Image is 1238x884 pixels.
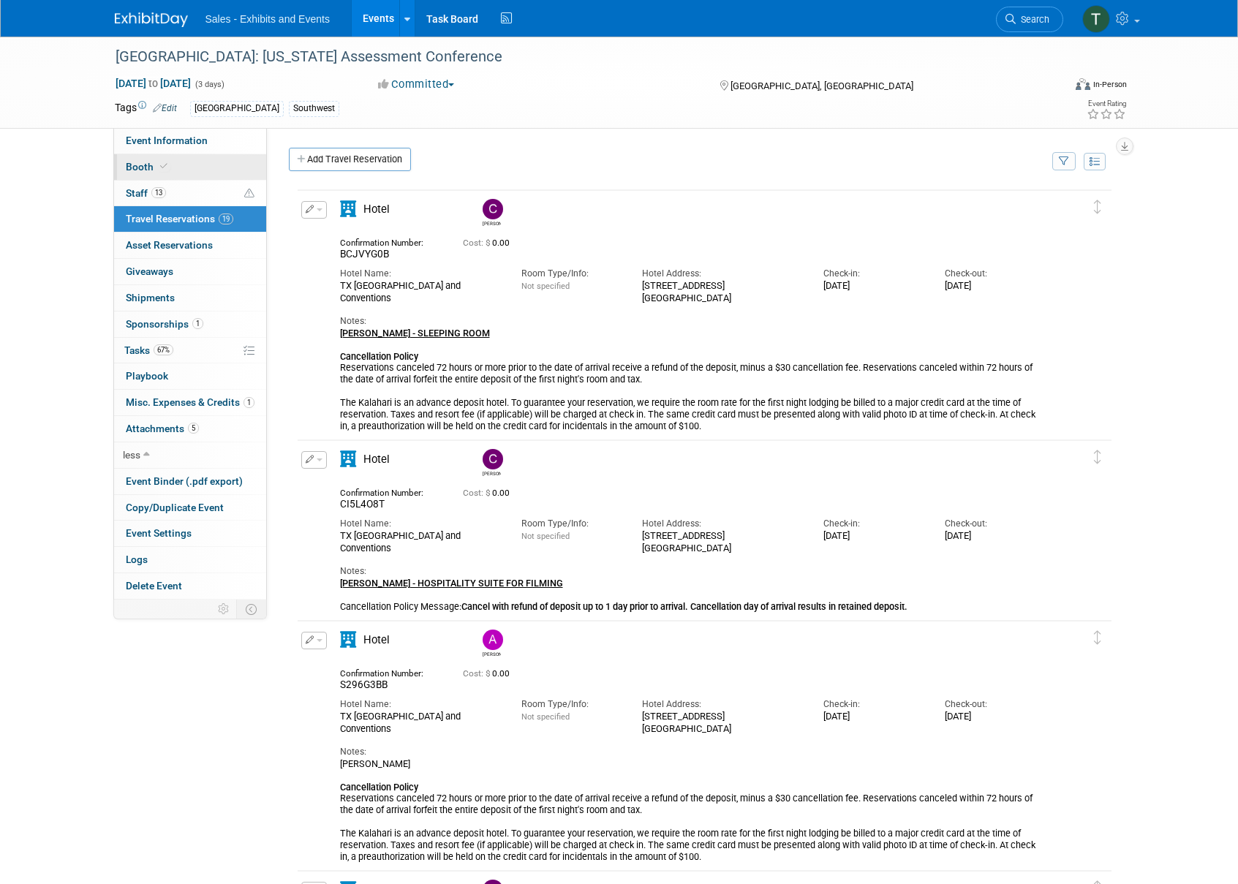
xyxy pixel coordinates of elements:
a: Logs [114,547,266,573]
a: Delete Event [114,573,266,599]
a: Giveaways [114,259,266,284]
span: Event Settings [126,527,192,539]
i: Hotel [340,201,356,217]
div: Hotel Name: [340,698,499,711]
div: [DATE] [823,280,922,292]
td: Personalize Event Tab Strip [211,600,237,619]
div: Check-in: [823,698,922,711]
b: [PERSON_NAME] - HOSPITALITY SUITE FOR FILMING [340,578,563,589]
a: Event Binder (.pdf export) [114,469,266,494]
div: Hotel Address: [642,698,801,711]
span: S296G3BB [340,679,388,690]
div: Hotel Address: [642,518,801,530]
i: Click and drag to move item [1094,630,1101,644]
div: Confirmation Number: [340,664,441,679]
span: Cost: $ [463,488,492,498]
div: CLAUDIA Salinas [483,469,501,477]
i: Hotel [340,632,356,648]
b: Cancellation Policy [340,782,418,793]
b: Cancellation Policy [340,351,418,362]
span: Travel Reservations [126,213,233,224]
i: Hotel [340,451,356,467]
a: Add Travel Reservation [289,148,411,171]
span: [DATE] [DATE] [115,77,192,90]
span: 5 [188,423,199,434]
span: 1 [192,318,203,329]
i: Click and drag to move item [1094,450,1101,464]
div: Southwest [289,101,339,116]
a: Copy/Duplicate Event [114,495,266,521]
div: [DATE] [823,530,922,542]
span: Playbook [126,370,168,382]
img: Terri Ballesteros [1082,5,1110,33]
a: Booth [114,154,266,180]
img: CLAUDIA Salinas [483,199,503,219]
div: Check-out: [945,268,1043,280]
span: Not specified [521,532,570,541]
div: Check-out: [945,518,1043,530]
div: [DATE] [945,711,1043,722]
div: Hotel Name: [340,518,499,530]
span: Cost: $ [463,668,492,679]
span: 0.00 [463,668,516,679]
span: Copy/Duplicate Event [126,502,224,513]
div: Check-out: [945,698,1043,711]
span: Event Binder (.pdf export) [126,475,243,487]
div: Check-in: [823,268,922,280]
span: less [123,449,140,461]
a: Sponsorships1 [114,311,266,337]
button: Committed [373,77,460,92]
div: [DATE] [945,530,1043,542]
span: BCJVYG0B [340,248,389,260]
span: Cost: $ [463,238,492,248]
span: to [146,78,160,89]
div: CLAUDIA Salinas [479,199,505,227]
span: Attachments [126,423,199,434]
span: 0.00 [463,488,516,498]
div: Reservations canceled 72 hours or more prior to the date of arrival receive a refund of the depos... [340,328,1044,431]
b: [PERSON_NAME] - SLEEPING ROOM [340,328,490,339]
span: Booth [126,161,170,173]
span: 0.00 [463,238,516,248]
div: Room Type/Info: [521,518,620,530]
a: Search [996,7,1063,32]
div: [STREET_ADDRESS] [GEOGRAPHIC_DATA] [642,711,801,734]
div: TX [GEOGRAPHIC_DATA] and Conventions [340,711,499,734]
a: less [114,442,266,468]
div: Confirmation Number: [340,483,441,498]
a: Travel Reservations19 [114,206,266,232]
span: 13 [151,187,166,198]
span: Tasks [124,344,173,356]
span: (3 days) [194,80,224,89]
div: [PERSON_NAME] Reservations canceled 72 hours or more prior to the date of arrival receive a refun... [340,758,1044,862]
a: Attachments5 [114,416,266,442]
span: 1 [244,397,254,408]
i: Filter by Traveler [1059,157,1069,167]
span: [GEOGRAPHIC_DATA], [GEOGRAPHIC_DATA] [731,80,913,91]
img: CLAUDIA Salinas [483,449,503,469]
span: Asset Reservations [126,239,213,251]
span: Potential Scheduling Conflict -- at least one attendee is tagged in another overlapping event. [244,187,254,200]
a: Asset Reservations [114,233,266,258]
div: [STREET_ADDRESS] [GEOGRAPHIC_DATA] [642,280,801,303]
span: Hotel [363,453,390,466]
span: Sales - Exhibits and Events [205,13,330,25]
div: TX [GEOGRAPHIC_DATA] and Conventions [340,280,499,303]
div: CLAUDIA Salinas [479,449,505,477]
span: Not specified [521,282,570,291]
a: Edit [153,103,177,113]
a: Event Settings [114,521,266,546]
span: CI5L4O8T [340,498,385,510]
td: Toggle Event Tabs [236,600,266,619]
img: Albert Martinez [483,630,503,650]
span: Hotel [363,633,390,646]
td: Tags [115,100,177,117]
div: Notes: [340,315,1044,328]
a: Playbook [114,363,266,389]
span: Delete Event [126,580,182,592]
div: [DATE] [823,711,922,722]
div: Albert Martinez [479,630,505,658]
span: 19 [219,214,233,224]
div: Hotel Name: [340,268,499,280]
div: In-Person [1092,79,1127,90]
